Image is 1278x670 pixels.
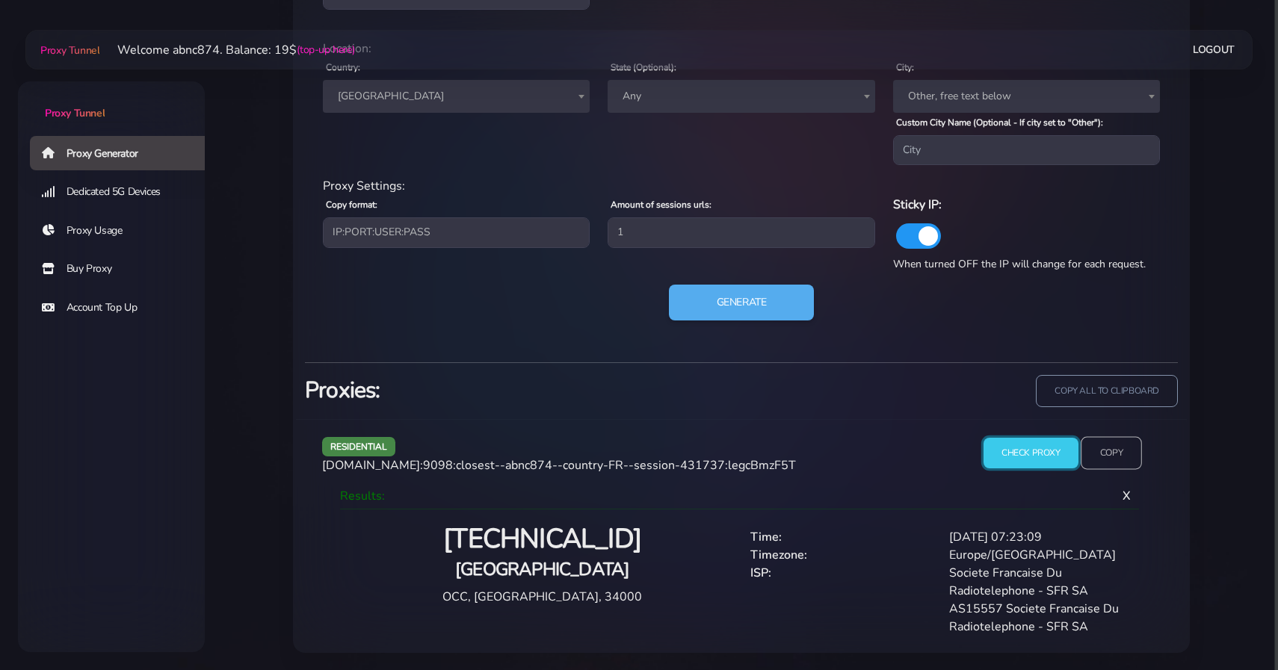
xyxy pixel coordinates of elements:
span: Results: [340,488,385,504]
span: France [332,86,581,107]
span: Any [617,86,865,107]
span: When turned OFF the IP will change for each request. [893,257,1146,271]
div: Timezone: [741,546,940,564]
span: Proxy Tunnel [45,106,105,120]
label: Amount of sessions urls: [611,198,711,211]
h6: Sticky IP: [893,195,1160,214]
input: City [893,135,1160,165]
a: Account Top Up [30,291,217,325]
h4: [GEOGRAPHIC_DATA] [352,557,732,582]
label: Copy format: [326,198,377,211]
span: Proxy Tunnel [40,43,99,58]
iframe: Webchat Widget [1206,598,1259,651]
div: Proxy Settings: [314,177,1169,195]
button: Generate [669,285,815,320]
a: Proxy Tunnel [37,38,99,62]
a: Buy Proxy [30,252,217,286]
div: ISP: [741,564,940,600]
span: Any [608,80,874,113]
h2: [TECHNICAL_ID] [352,522,732,557]
li: Welcome abnc874. Balance: 19$ [99,41,354,59]
span: X [1111,476,1143,516]
span: France [323,80,590,113]
div: Time: [741,528,940,546]
div: [DATE] 07:23:09 [940,528,1139,546]
a: Logout [1193,36,1235,63]
input: copy all to clipboard [1036,375,1178,407]
span: Other, free text below [893,80,1160,113]
span: [DOMAIN_NAME]:9098:closest--abnc874--country-FR--session-431737:legcBmzF5T [322,457,796,474]
div: AS15557 Societe Francaise Du Radiotelephone - SFR SA [940,600,1139,636]
span: OCC, [GEOGRAPHIC_DATA], 34000 [442,589,642,605]
span: residential [322,437,395,456]
a: (top-up here) [297,42,354,58]
div: Europe/[GEOGRAPHIC_DATA] [940,546,1139,564]
label: Custom City Name (Optional - If city set to "Other"): [896,116,1103,129]
div: Societe Francaise Du Radiotelephone - SFR SA [940,564,1139,600]
a: Dedicated 5G Devices [30,175,217,209]
span: Other, free text below [902,86,1151,107]
input: Copy [1081,437,1142,470]
h3: Proxies: [305,375,732,406]
a: Proxy Tunnel [18,81,205,121]
a: Proxy Usage [30,214,217,248]
input: Check Proxy [984,438,1078,468]
a: Proxy Generator [30,136,217,170]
